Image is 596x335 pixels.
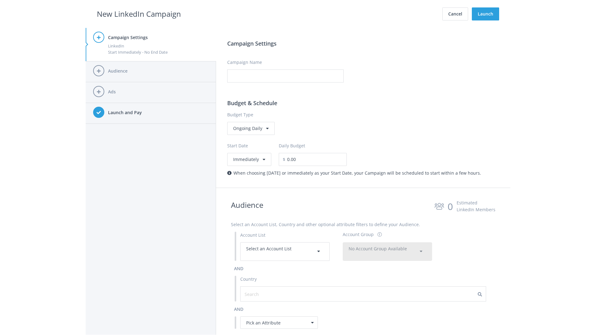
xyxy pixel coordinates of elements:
[227,59,262,66] label: Campaign Name
[108,109,209,116] h4: Launch and Pay
[472,7,499,20] button: Launch
[246,245,324,258] div: Select an Account List
[108,88,209,95] h4: Ads
[108,34,209,41] h4: Campaign Settings
[448,199,453,214] div: 0
[234,266,243,271] span: and
[227,111,499,118] label: Budget Type
[234,306,243,312] span: and
[231,221,420,228] label: Select an Account List, Country and other optional attribute filters to define your Audience.
[343,231,374,238] div: Account Group
[442,7,468,20] button: Cancel
[108,43,209,49] div: LinkedIn
[231,199,263,214] h2: Audience
[240,316,318,329] div: Pick an Attribute
[246,246,291,252] span: Select an Account List
[457,199,495,213] div: Estimated LinkedIn Members
[279,153,285,166] span: $
[227,142,279,149] label: Start Date
[108,68,209,74] h4: Audience
[227,39,499,48] h3: Campaign Settings
[245,291,300,297] input: Search
[227,99,499,107] h3: Budget & Schedule
[108,49,209,55] div: Start Immediately - No End Date
[279,142,305,149] label: Daily Budget
[227,153,271,166] button: Immediately
[349,246,407,252] span: No Account Group Available
[97,8,181,20] h2: New LinkedIn Campaign
[240,276,257,283] label: Country
[227,122,275,135] div: Ongoing Daily
[227,170,499,176] div: When choosing [DATE] or immediately as your Start Date, your Campaign will be scheduled to start ...
[349,245,426,258] div: No Account Group Available
[240,232,265,239] label: Account List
